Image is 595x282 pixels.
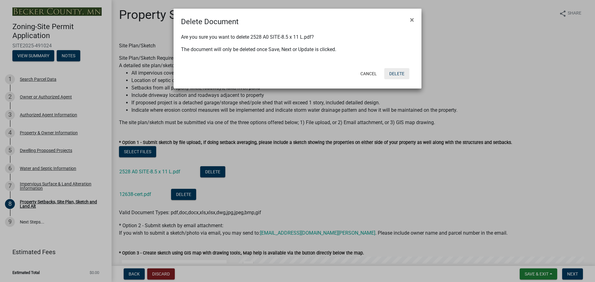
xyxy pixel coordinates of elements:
span: × [410,15,414,24]
button: Cancel [355,68,382,79]
h4: Delete Document [181,16,239,27]
button: Close [405,11,419,28]
p: Are you sure you want to delete 2528 A0 SITE-8.5 x 11 L.pdf? [181,33,414,41]
p: The document will only be deleted once Save, Next or Update is clicked. [181,46,414,53]
button: Delete [384,68,409,79]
